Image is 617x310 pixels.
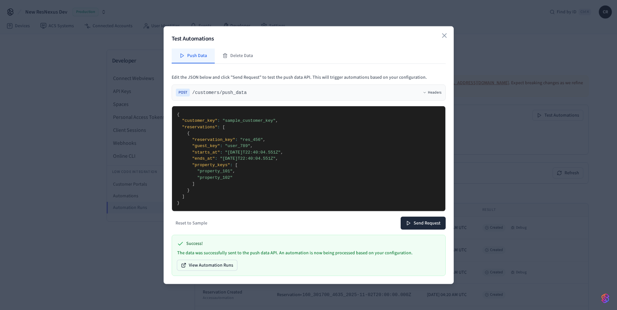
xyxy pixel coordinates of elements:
p: The data was successfully sent to the push data API. An automation is now being processed based o... [177,250,440,256]
button: Delete Data [215,48,261,63]
span: Success! [186,240,203,247]
button: Send Request [401,217,446,230]
button: Push Data [172,48,215,63]
img: SeamLogoGradient.69752ec5.svg [601,293,609,304]
h2: Test Automations [172,34,446,43]
button: Reset to Sample [172,218,211,228]
button: View Automation Runs [177,260,237,270]
span: /customers/push_data [192,89,247,96]
p: Edit the JSON below and click "Send Request" to test the push data API. This will trigger automat... [172,74,446,80]
button: Headers [423,90,441,95]
span: POST [176,88,190,96]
